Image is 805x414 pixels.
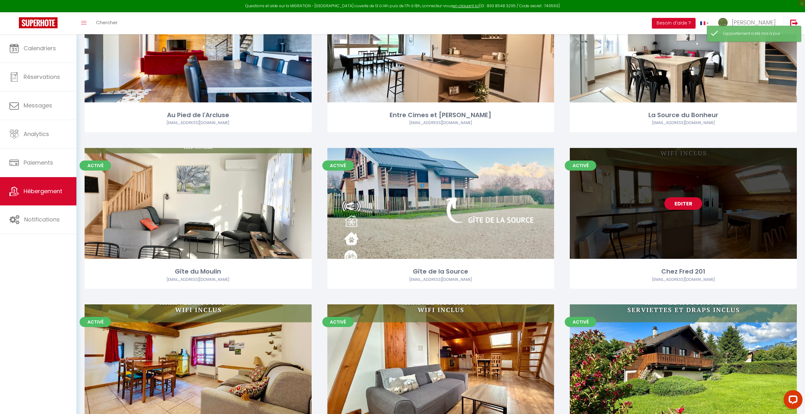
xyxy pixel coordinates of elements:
[713,12,784,34] a: ... [PERSON_NAME]
[422,197,459,210] a: Editer
[24,159,53,166] span: Paiements
[24,44,56,52] span: Calendriers
[570,120,797,126] div: Airbnb
[80,161,111,171] span: Activé
[565,161,596,171] span: Activé
[85,277,312,283] div: Airbnb
[570,277,797,283] div: Airbnb
[779,388,805,414] iframe: LiveChat chat widget
[19,17,58,28] img: Super Booking
[664,41,702,53] a: Editer
[85,267,312,276] div: Gîte du Moulin
[80,317,111,327] span: Activé
[327,277,554,283] div: Airbnb
[179,197,217,210] a: Editer
[422,41,459,53] a: Editer
[723,31,795,37] div: L'appartement a été mis à jour
[570,110,797,120] div: La Source du Bonheur
[664,197,702,210] a: Editer
[85,120,312,126] div: Airbnb
[664,354,702,366] a: Editer
[179,354,217,366] a: Editer
[732,19,776,26] span: [PERSON_NAME]
[24,101,52,109] span: Messages
[565,317,596,327] span: Activé
[652,18,696,29] button: Besoin d'aide ?
[718,18,728,27] img: ...
[91,12,122,34] a: Chercher
[322,317,354,327] span: Activé
[327,267,554,276] div: Gîte de la Source
[96,19,118,26] span: Chercher
[422,354,459,366] a: Editer
[322,161,354,171] span: Activé
[790,19,798,27] img: logout
[24,130,49,138] span: Analytics
[179,41,217,53] a: Editer
[85,110,312,120] div: Au Pied de l'Arcluse
[327,110,554,120] div: Entre Cimes et [PERSON_NAME]
[24,73,60,81] span: Réservations
[24,187,62,195] span: Hébergement
[570,267,797,276] div: Chez Fred 201
[24,215,60,223] span: Notifications
[453,3,479,8] a: en cliquant ici
[327,120,554,126] div: Airbnb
